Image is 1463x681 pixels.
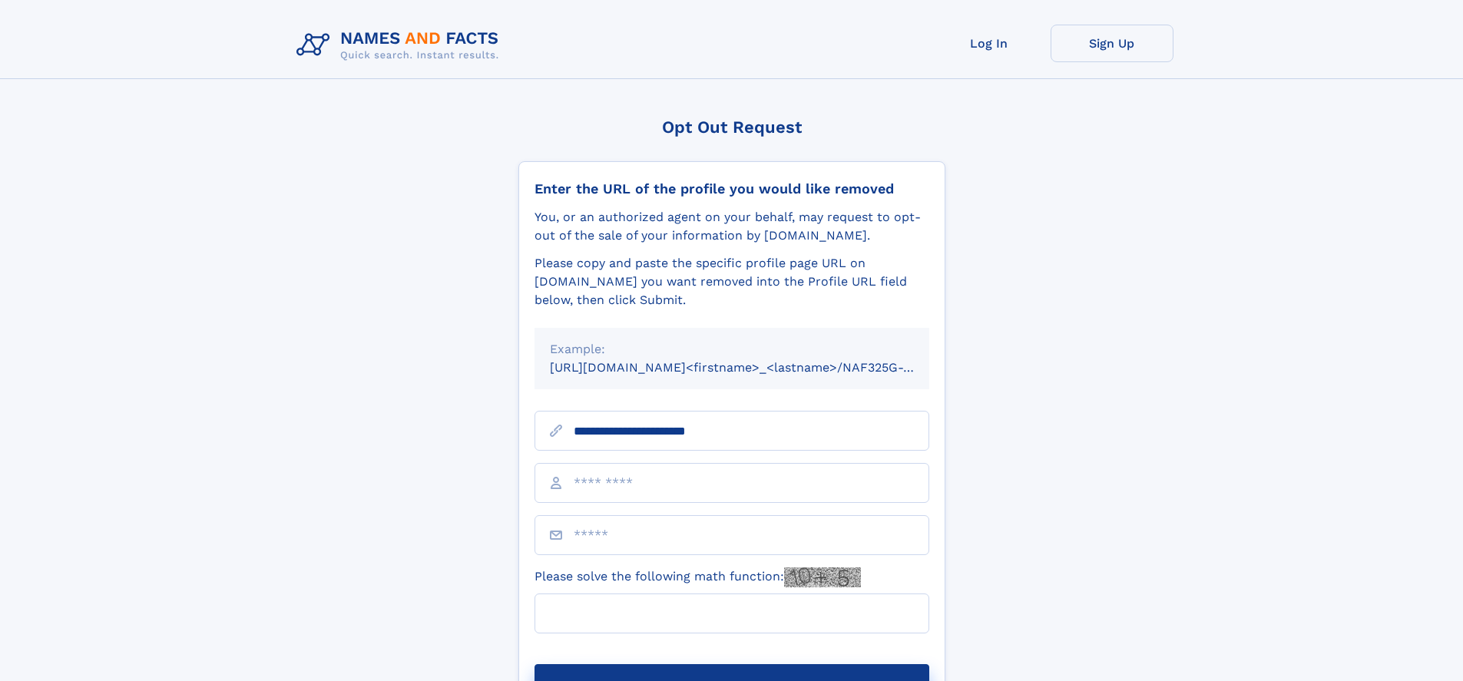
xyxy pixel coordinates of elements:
div: Opt Out Request [518,117,945,137]
a: Sign Up [1051,25,1173,62]
div: You, or an authorized agent on your behalf, may request to opt-out of the sale of your informatio... [535,208,929,245]
img: Logo Names and Facts [290,25,511,66]
label: Please solve the following math function: [535,567,861,587]
small: [URL][DOMAIN_NAME]<firstname>_<lastname>/NAF325G-xxxxxxxx [550,360,958,375]
div: Please copy and paste the specific profile page URL on [DOMAIN_NAME] you want removed into the Pr... [535,254,929,309]
a: Log In [928,25,1051,62]
div: Example: [550,340,914,359]
div: Enter the URL of the profile you would like removed [535,180,929,197]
